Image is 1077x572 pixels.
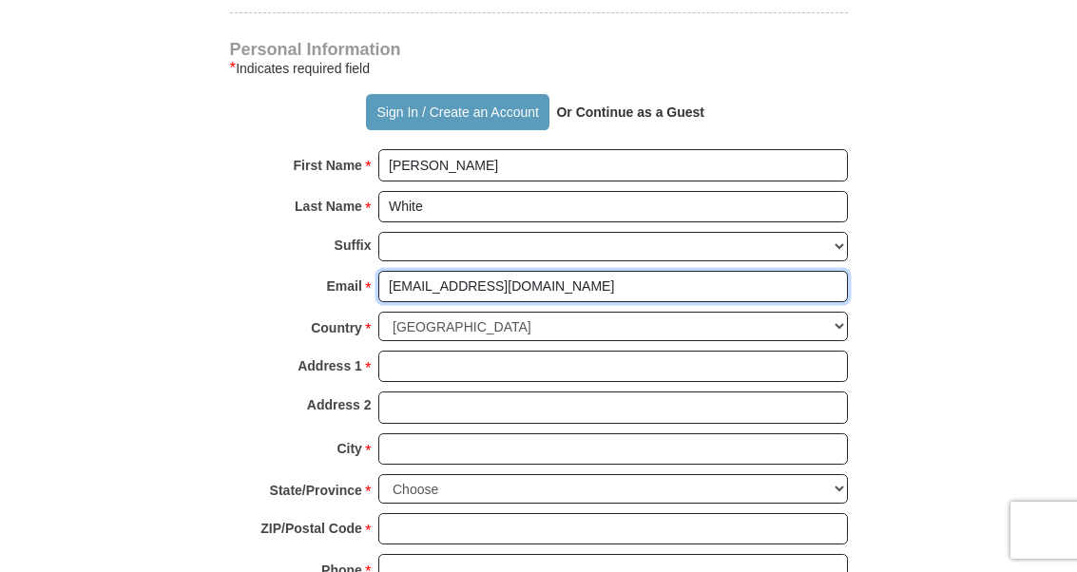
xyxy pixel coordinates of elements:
strong: Last Name [295,193,362,219]
strong: Or Continue as a Guest [556,105,704,120]
button: Sign In / Create an Account [366,94,549,130]
strong: ZIP/Postal Code [260,515,362,542]
strong: Suffix [335,232,372,258]
h4: Personal Information [230,42,848,57]
strong: State/Province [270,477,362,504]
strong: Email [327,273,362,299]
strong: Country [311,315,362,341]
strong: Address 2 [307,391,372,418]
div: Indicates required field [230,57,848,80]
strong: First Name [294,152,362,179]
strong: City [337,435,361,462]
strong: Address 1 [298,353,362,379]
